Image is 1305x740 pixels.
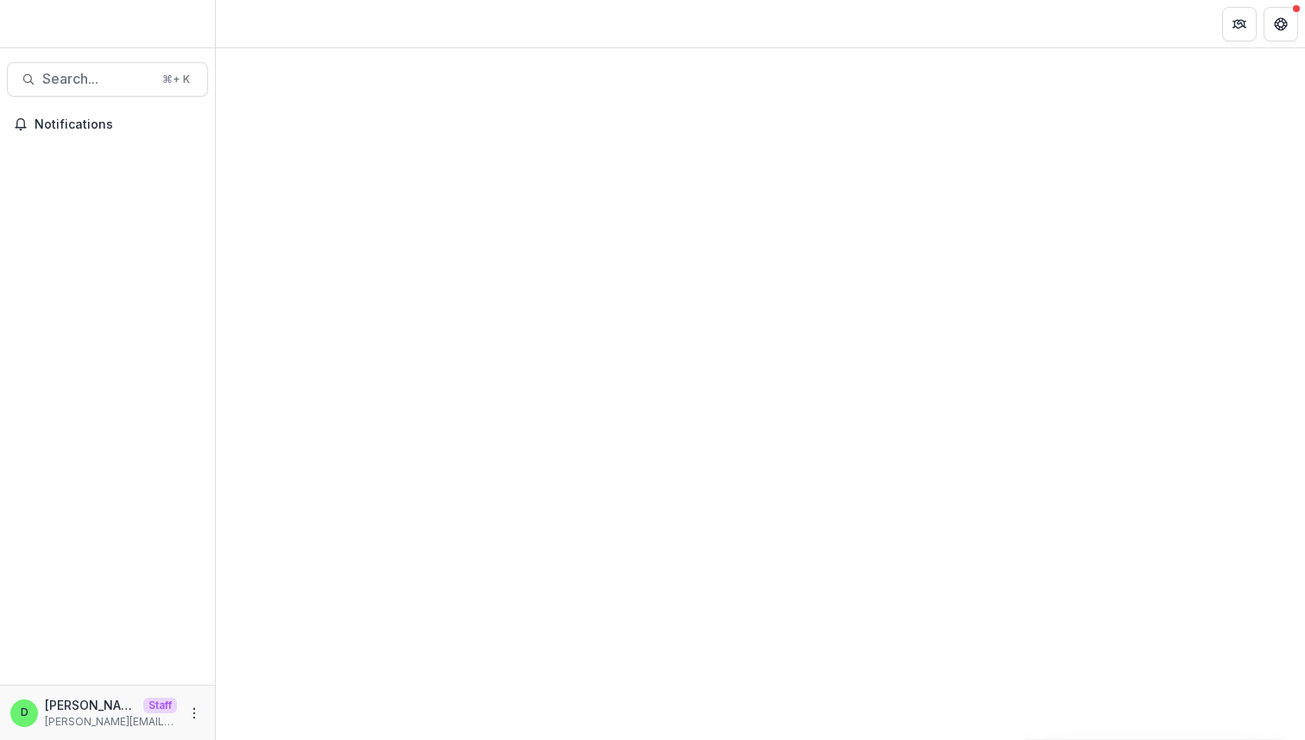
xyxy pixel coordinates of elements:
span: Search... [42,71,152,87]
button: More [184,703,205,724]
nav: breadcrumb [223,11,296,36]
div: Divyansh [21,707,28,718]
p: [PERSON_NAME][EMAIL_ADDRESS][DOMAIN_NAME] [45,714,177,730]
p: Staff [143,698,177,713]
span: Notifications [35,117,201,132]
button: Search... [7,62,208,97]
button: Get Help [1264,7,1298,41]
div: ⌘ + K [159,70,193,89]
button: Notifications [7,111,208,138]
p: [PERSON_NAME] [45,696,136,714]
button: Partners [1222,7,1257,41]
